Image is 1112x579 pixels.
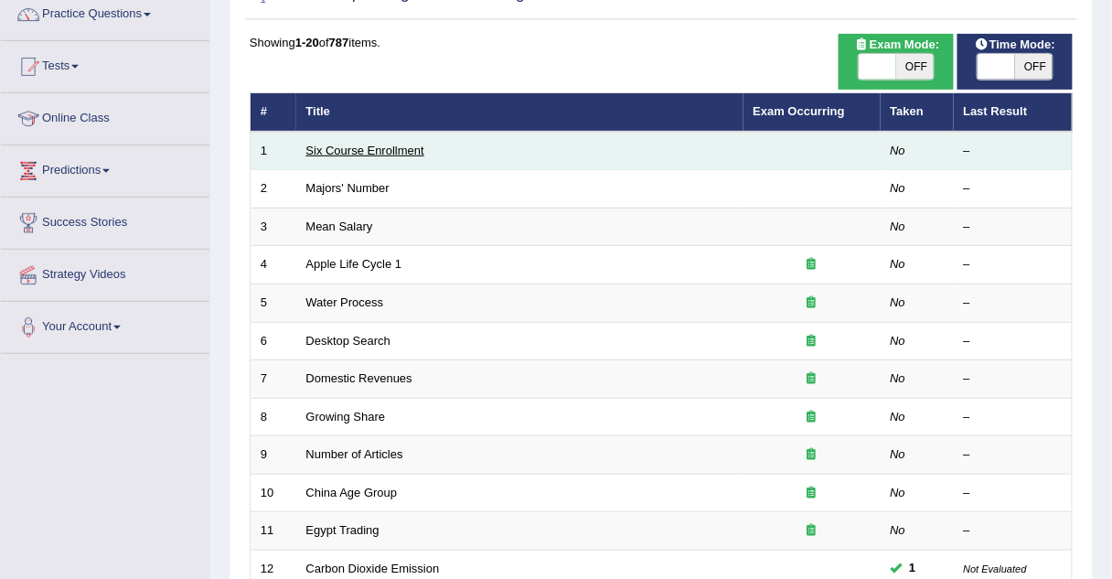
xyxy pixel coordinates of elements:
td: 9 [251,436,296,475]
th: # [251,93,296,132]
em: No [891,181,906,195]
em: No [891,371,906,385]
div: – [964,333,1063,350]
span: You can still take this question [903,559,924,578]
div: – [964,143,1063,160]
a: Tests [1,41,209,87]
span: Time Mode: [968,36,1063,55]
td: 3 [251,208,296,246]
a: Domestic Revenues [306,371,412,385]
td: 4 [251,246,296,284]
em: No [891,295,906,309]
em: No [891,410,906,424]
a: Predictions [1,145,209,191]
div: Exam occurring question [754,256,871,273]
div: Exam occurring question [754,333,871,350]
div: – [964,446,1063,464]
div: – [964,295,1063,312]
a: Growing Share [306,410,386,424]
div: Show exams occurring in exams [839,34,954,90]
em: No [891,523,906,537]
div: – [964,370,1063,388]
a: Carbon Dioxide Emission [306,562,440,575]
em: No [891,220,906,233]
th: Last Result [954,93,1073,132]
div: Showing of items. [250,34,1073,51]
a: Online Class [1,93,209,139]
div: – [964,522,1063,540]
em: No [891,486,906,499]
a: Apple Life Cycle 1 [306,257,402,271]
td: 7 [251,360,296,399]
a: Your Account [1,302,209,348]
div: Exam occurring question [754,295,871,312]
div: – [964,485,1063,502]
td: 2 [251,170,296,209]
span: Exam Mode: [848,36,946,55]
div: – [964,409,1063,426]
div: Exam occurring question [754,485,871,502]
a: Majors' Number [306,181,390,195]
a: Number of Articles [306,447,403,461]
div: – [964,256,1063,273]
th: Title [296,93,743,132]
td: 8 [251,398,296,436]
em: No [891,334,906,348]
em: No [891,447,906,461]
td: 10 [251,474,296,512]
div: Exam occurring question [754,370,871,388]
div: Exam occurring question [754,446,871,464]
a: Strategy Videos [1,250,209,295]
a: Success Stories [1,198,209,243]
b: 1-20 [295,36,319,49]
b: 787 [329,36,349,49]
td: 6 [251,322,296,360]
span: OFF [896,54,935,80]
td: 5 [251,284,296,323]
div: – [964,219,1063,236]
a: Water Process [306,295,384,309]
div: – [964,180,1063,198]
a: Desktop Search [306,334,391,348]
a: China Age Group [306,486,398,499]
span: OFF [1015,54,1053,80]
th: Taken [881,93,954,132]
div: Exam occurring question [754,522,871,540]
a: Six Course Enrollment [306,144,424,157]
a: Mean Salary [306,220,373,233]
div: Exam occurring question [754,409,871,426]
td: 11 [251,512,296,551]
td: 1 [251,132,296,170]
a: Egypt Trading [306,523,380,537]
em: No [891,257,906,271]
small: Not Evaluated [964,563,1027,574]
a: Exam Occurring [754,104,845,118]
em: No [891,144,906,157]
